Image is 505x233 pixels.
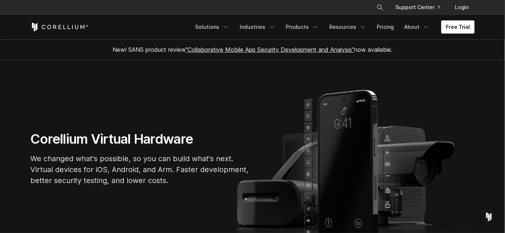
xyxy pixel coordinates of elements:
p: We changed what's possible, so you can build what's next. Virtual devices for iOS, Android, and A... [30,153,250,186]
div: Open Intercom Messenger [480,208,498,226]
a: Corellium Home [30,23,88,31]
div: Navigation Menu [191,20,475,34]
a: "Collaborative Mobile App Security Development and Analysis" [186,46,354,53]
span: New! SANS product review now available. [113,46,392,53]
a: Pricing [372,20,398,34]
h1: Corellium Virtual Hardware [30,131,250,147]
a: Products [281,20,323,34]
a: Resources [325,20,371,34]
a: Industries [235,20,280,34]
button: Search [373,1,387,14]
a: About [400,20,434,34]
a: Login [449,1,475,14]
a: Solutions [191,20,234,34]
a: Free Trial [441,20,475,34]
a: Support Center [390,1,446,14]
div: Navigation Menu [368,1,475,14]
